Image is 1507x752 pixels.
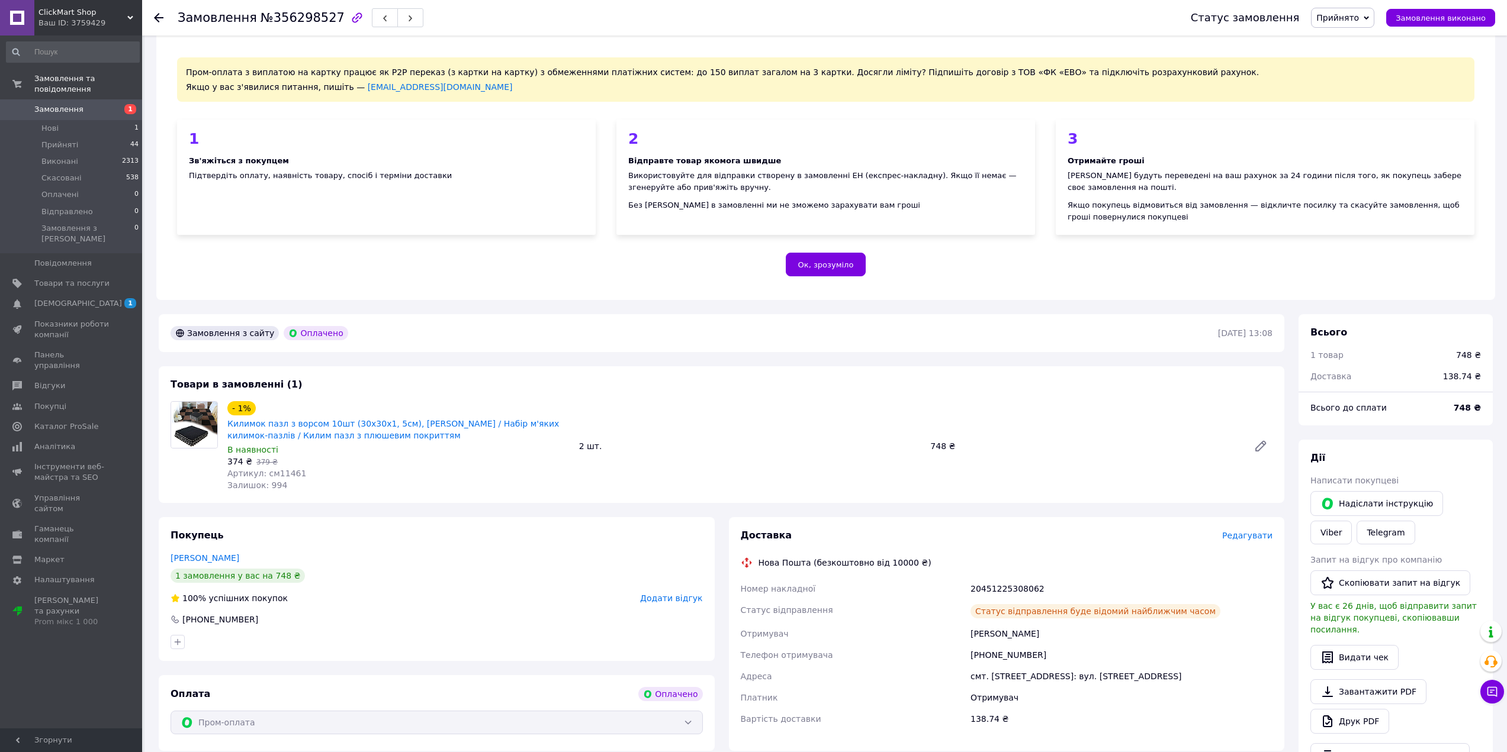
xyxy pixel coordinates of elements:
span: Налаштування [34,575,95,585]
span: Доставка [1310,372,1351,381]
b: Зв'яжіться з покупцем [189,156,289,165]
div: Підтвердіть оплату, наявність товару, спосіб і терміни доставки [189,170,584,182]
span: Написати покупцеві [1310,476,1399,485]
span: Повідомлення [34,258,92,269]
span: 538 [126,173,139,183]
div: Повернутися назад [154,12,163,24]
span: Покупці [34,401,66,412]
div: Використовуйте для відправки створену в замовленні ЕН (експрес-накладну). Якщо її немає — згенеру... [628,170,1023,193]
a: Редагувати [1249,434,1273,458]
span: Оплата [171,688,210,699]
span: Каталог ProSale [34,421,98,432]
span: 0 [134,206,139,217]
button: Ок, зрозуміло [786,253,866,276]
a: Килимок пазл з ворсом 10шт (30х30х1, 5см), [PERSON_NAME] / Набір м'яких килимок-пазлів / Килим па... [227,419,559,440]
b: 748 ₴ [1454,403,1481,412]
button: Видати чек [1310,645,1399,670]
div: 748 ₴ [926,438,1244,454]
span: Оплачені [41,189,79,200]
span: Нові [41,123,59,134]
div: [PERSON_NAME] [968,623,1275,644]
span: Панель управління [34,350,110,371]
div: [PHONE_NUMBER] [181,614,259,625]
div: смт. [STREET_ADDRESS]: вул. [STREET_ADDRESS] [968,666,1275,687]
span: Отримувач [741,629,789,638]
span: Замовлення та повідомлення [34,73,142,95]
div: Замовлення з сайту [171,326,279,340]
span: 379 ₴ [256,458,278,466]
div: 138.74 ₴ [1436,363,1488,389]
a: [EMAIL_ADDRESS][DOMAIN_NAME] [368,82,513,92]
button: Замовлення виконано [1386,9,1495,27]
div: Prom мікс 1 000 [34,617,110,627]
span: 1 товар [1310,350,1344,360]
span: 44 [130,140,139,150]
span: Замовлення [178,11,257,25]
div: Якщо покупець відмовиться від замовлення — відкличте посилку та скасуйте замовлення, щоб гроші по... [1068,199,1463,223]
span: Маркет [34,554,65,565]
time: [DATE] 13:08 [1218,328,1273,338]
span: Управління сайтом [34,493,110,514]
span: 1 [134,123,139,134]
span: Товари та послуги [34,278,110,289]
span: Відгуки [34,380,65,391]
span: Замовлення з [PERSON_NAME] [41,223,134,244]
span: Замовлення виконано [1396,14,1486,22]
div: [PHONE_NUMBER] [968,644,1275,666]
a: Viber [1310,521,1352,544]
span: Запит на відгук про компанію [1310,555,1442,564]
span: Всього до сплати [1310,403,1387,412]
div: 1 [189,131,584,146]
div: Статус відправлення буде відомий найближчим часом [971,604,1220,618]
span: 1 [124,104,136,114]
span: Артикул: см11461 [227,469,306,478]
span: [DEMOGRAPHIC_DATA] [34,298,122,309]
div: Нова Пошта (безкоштовно від 10000 ₴) [756,557,934,569]
span: Платник [741,693,778,702]
div: успішних покупок [171,592,288,604]
span: Додати відгук [640,593,702,603]
div: 20451225308062 [968,578,1275,599]
a: Друк PDF [1310,709,1389,734]
span: Прийняті [41,140,78,150]
b: Отримайте гроші [1068,156,1145,165]
button: Надіслати інструкцію [1310,491,1443,516]
div: [PERSON_NAME] будуть переведені на ваш рахунок за 24 години після того, як покупець забере своє з... [1068,170,1463,193]
img: Килимок пазл з ворсом 10шт (30х30х1, 5см), Колір Рандом / Набір м'яких килимок-пазлів / Килим паз... [171,402,217,448]
span: В наявності [227,445,278,454]
span: У вас є 26 днів, щоб відправити запит на відгук покупцеві, скопіювавши посилання. [1310,601,1477,634]
div: 748 ₴ [1456,349,1481,361]
div: 1 замовлення у вас на 748 ₴ [171,569,305,583]
span: Покупець [171,530,224,541]
span: [PERSON_NAME] та рахунки [34,595,110,628]
span: №356298527 [261,11,345,25]
div: Ваш ID: 3759429 [38,18,142,28]
div: Оплачено [284,326,348,340]
span: Виконані [41,156,78,167]
div: Якщо у вас з'явилися питання, пишіть — [186,81,1466,93]
b: Відправте товар якомога швидше [628,156,781,165]
span: Всього [1310,327,1347,338]
span: Гаманець компанії [34,524,110,545]
span: 0 [134,223,139,244]
a: Завантажити PDF [1310,679,1426,704]
div: 2 шт. [574,438,926,454]
a: Telegram [1357,521,1415,544]
span: Адреса [741,672,772,681]
input: Пошук [6,41,140,63]
span: Скасовані [41,173,82,183]
span: Статус відправлення [741,605,833,615]
div: - 1% [227,401,256,415]
span: Дії [1310,452,1325,463]
div: Без [PERSON_NAME] в замовленні ми не зможемо зарахувати вам гроші [628,199,1023,211]
span: Інструменти веб-майстра та SEO [34,461,110,483]
span: Вартість доставки [741,714,821,724]
div: Пром-оплата з виплатою на картку працює як P2P переказ (з картки на картку) з обмеженнями платіжн... [177,57,1474,102]
span: ClickMart Shop [38,7,127,18]
button: Скопіювати запит на відгук [1310,570,1470,595]
span: Прийнято [1316,13,1359,22]
span: 374 ₴ [227,457,252,466]
span: 100% [182,593,206,603]
span: Товари в замовленні (1) [171,379,303,390]
span: Доставка [741,530,792,541]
